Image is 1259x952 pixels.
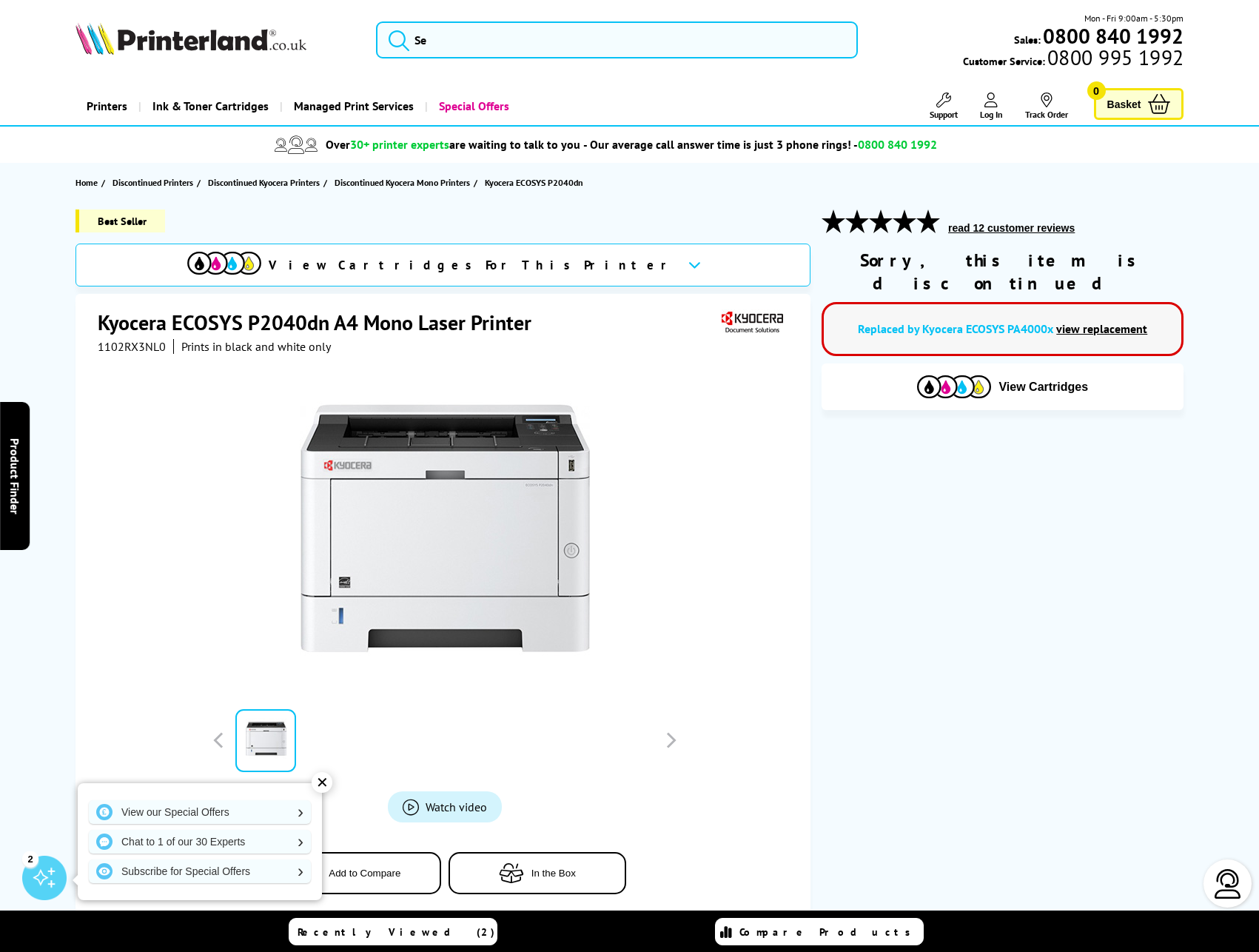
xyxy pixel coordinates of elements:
a: Printerland Logo [75,22,358,58]
span: Watch video [426,800,487,814]
span: View Cartridges For This Printer [269,257,676,273]
img: Kyocera [718,309,786,336]
a: Product_All_Videos [388,791,502,822]
span: Discontinued Kyocera Printers [208,175,320,190]
a: Discontinued Printers [113,175,197,190]
span: Basket [1107,94,1141,114]
span: Discontinued Kyocera Mono Printers [335,175,470,190]
a: Basket 0 [1094,88,1184,120]
a: Replaced by Kyocera ECOSYS PA4000x [858,321,1053,336]
button: read 12 customer reviews [944,221,1079,235]
a: Special Offers [425,87,520,125]
span: 0 [1087,81,1106,100]
span: 0800 995 1992 [1045,50,1184,64]
input: Se [376,21,858,58]
span: Discontinued Printers [113,175,193,190]
a: Kyocera ECOSYS P2040dn [485,175,587,190]
span: View Cartridges [998,381,1088,394]
a: Log In [980,93,1003,120]
button: View Cartridges [833,375,1172,399]
h1: Kyocera ECOSYS P2040dn A4 Mono Laser Printer [98,309,546,336]
span: Customer Service: [963,50,1184,68]
i: Prints in black and white only [181,339,331,354]
img: Cartridges [917,375,991,398]
a: Subscribe for Special Offers [89,859,311,883]
span: Compare Products [739,925,919,939]
span: Add to Compare [329,868,400,879]
div: ✕ [312,772,332,793]
span: Ink & Toner Cartridges [152,87,269,125]
span: Recently Viewed (2) [298,925,495,939]
span: Kyocera ECOSYS P2040dn [485,175,583,190]
a: Chat to 1 of our 30 Experts [89,830,311,854]
span: Best Seller [75,209,165,232]
span: Home [75,175,98,190]
div: Sorry, this item is discontinued [822,249,1184,295]
span: Support [930,109,958,120]
a: Recently Viewed (2) [289,918,497,945]
a: Discontinued Kyocera Mono Printers [335,175,474,190]
a: view replacement [1056,321,1147,336]
a: Compare Products [715,918,924,945]
a: Support [930,93,958,120]
span: In the Box [531,868,576,879]
img: user-headset-light.svg [1213,869,1243,899]
img: cmyk-icon.svg [187,252,261,275]
span: - Our average call answer time is just 3 phone rings! - [583,137,937,152]
span: Over are waiting to talk to you [326,137,580,152]
a: View our Special Offers [89,800,311,824]
button: In the Box [449,852,626,894]
span: 30+ printer experts [350,137,449,152]
span: Log In [980,109,1003,120]
img: Printerland Logo [75,22,306,55]
a: Printers [75,87,138,125]
div: 2 [22,851,38,867]
a: Home [75,175,101,190]
a: Managed Print Services [280,87,425,125]
button: Add to Compare [263,852,441,894]
span: Mon - Fri 9:00am - 5:30pm [1084,11,1184,25]
span: 1102RX3NL0 [98,339,166,354]
b: 0800 840 1992 [1043,22,1184,50]
a: Track Order [1025,93,1068,120]
img: Kyocera ECOSYS P2040dn [300,383,590,674]
span: Product Finder [7,438,22,514]
span: Sales: [1014,33,1041,47]
span: 0800 840 1992 [858,137,937,152]
a: 0800 840 1992 [1041,29,1184,43]
a: Discontinued Kyocera Printers [208,175,323,190]
a: Ink & Toner Cartridges [138,87,280,125]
